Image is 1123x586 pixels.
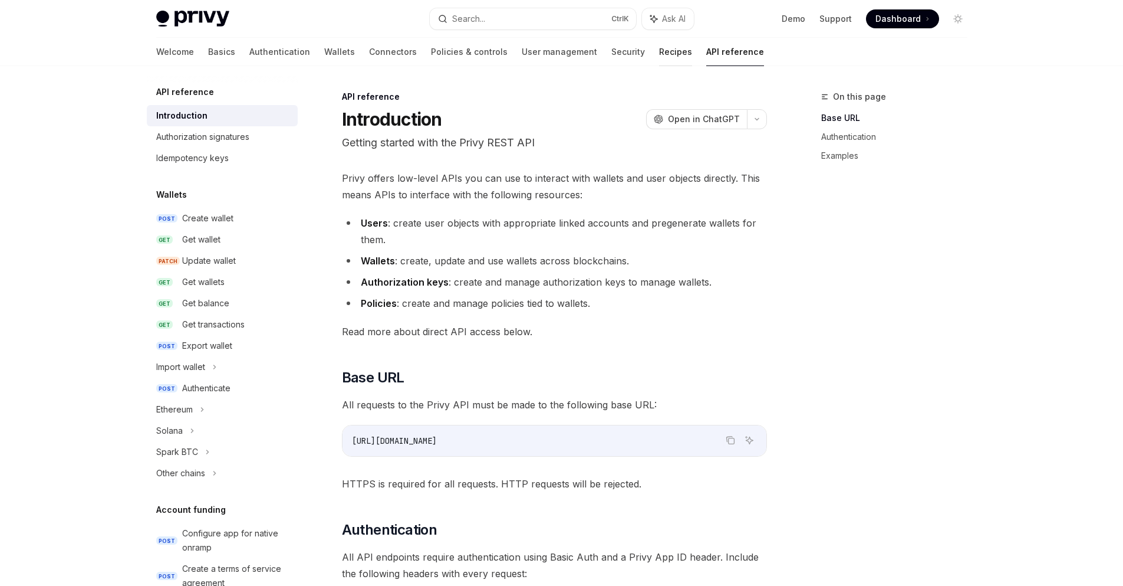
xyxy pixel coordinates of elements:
div: Get wallets [182,275,225,289]
span: POST [156,342,177,351]
a: POSTConfigure app for native onramp [147,523,298,558]
div: Get wallet [182,233,220,247]
span: Ask AI [662,13,686,25]
div: Spark BTC [156,445,198,459]
button: Toggle dark mode [949,9,967,28]
a: Introduction [147,105,298,126]
h5: API reference [156,85,214,99]
button: Ask AI [642,8,694,30]
a: Security [611,38,645,66]
span: Base URL [342,368,404,387]
button: Ask AI [742,433,757,448]
a: Examples [821,146,977,165]
span: Authentication [342,520,437,539]
a: Policies & controls [431,38,508,66]
strong: Authorization keys [361,276,449,288]
a: Idempotency keys [147,148,298,169]
a: Wallets [324,38,355,66]
a: PATCHUpdate wallet [147,250,298,271]
span: GET [156,299,173,308]
button: Search...CtrlK [430,8,636,30]
li: : create and manage authorization keys to manage wallets. [342,274,767,290]
span: Open in ChatGPT [668,113,740,125]
div: Get transactions [182,317,245,332]
span: POST [156,536,177,545]
strong: Policies [361,297,397,309]
span: PATCH [156,257,180,266]
div: Solana [156,424,183,438]
a: Demo [782,13,805,25]
a: Dashboard [866,9,939,28]
li: : create, update and use wallets across blockchains. [342,253,767,269]
button: Open in ChatGPT [646,109,747,129]
a: User management [522,38,597,66]
span: Read more about direct API access below. [342,323,767,340]
div: Get balance [182,296,229,310]
span: POST [156,214,177,223]
a: GETGet balance [147,293,298,314]
a: Authentication [821,127,977,146]
li: : create user objects with appropriate linked accounts and pregenerate wallets for them. [342,215,767,248]
span: HTTPS is required for all requests. HTTP requests will be rejected. [342,476,767,492]
a: POSTExport wallet [147,335,298,356]
a: Support [819,13,852,25]
a: POSTAuthenticate [147,378,298,399]
a: Authorization signatures [147,126,298,148]
div: Ethereum [156,402,193,417]
span: Privy offers low-level APIs you can use to interact with wallets and user objects directly. This ... [342,170,767,203]
h5: Wallets [156,188,187,202]
strong: Wallets [361,255,395,267]
a: POSTCreate wallet [147,208,298,229]
strong: Users [361,217,388,229]
button: Copy the contents from the code block [723,433,738,448]
a: Connectors [369,38,417,66]
p: Getting started with the Privy REST API [342,135,767,151]
div: Other chains [156,466,205,480]
a: GETGet wallet [147,229,298,250]
div: Authorization signatures [156,130,249,144]
div: Idempotency keys [156,151,229,165]
h1: Introduction [342,109,442,130]
a: GETGet wallets [147,271,298,293]
img: light logo [156,11,229,27]
span: [URL][DOMAIN_NAME] [352,436,437,446]
a: API reference [706,38,764,66]
span: POST [156,384,177,393]
span: GET [156,235,173,244]
a: GETGet transactions [147,314,298,335]
span: POST [156,572,177,581]
div: Export wallet [182,339,232,353]
span: Dashboard [875,13,921,25]
a: Authentication [249,38,310,66]
a: Recipes [659,38,692,66]
a: Base URL [821,109,977,127]
div: Configure app for native onramp [182,526,291,555]
div: Update wallet [182,254,236,268]
span: On this page [833,90,886,104]
div: API reference [342,91,767,103]
h5: Account funding [156,503,226,517]
li: : create and manage policies tied to wallets. [342,295,767,312]
span: GET [156,320,173,329]
div: Import wallet [156,360,205,374]
span: GET [156,278,173,287]
div: Create wallet [182,211,233,225]
span: All API endpoints require authentication using Basic Auth and a Privy App ID header. Include the ... [342,549,767,582]
a: Basics [208,38,235,66]
div: Search... [452,12,485,26]
span: All requests to the Privy API must be made to the following base URL: [342,397,767,413]
div: Introduction [156,109,208,123]
div: Authenticate [182,381,230,395]
a: Welcome [156,38,194,66]
span: Ctrl K [611,14,629,24]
